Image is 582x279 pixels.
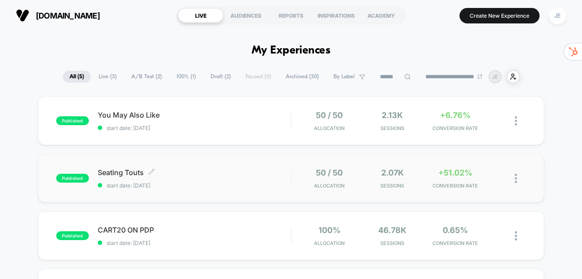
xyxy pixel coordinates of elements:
span: Live ( 3 ) [92,71,123,83]
span: start date: [DATE] [98,125,291,131]
p: JE [492,73,498,80]
span: Allocation [314,183,345,189]
span: 50 / 50 [316,168,343,177]
img: Visually logo [16,9,29,22]
span: 2.13k [382,111,403,120]
div: REPORTS [268,8,314,23]
span: 50 / 50 [316,111,343,120]
img: end [477,74,482,79]
span: Archived ( 30 ) [279,71,325,83]
div: JE [549,7,566,24]
span: [DOMAIN_NAME] [36,11,100,20]
span: CART20 ON PDP [98,225,291,234]
span: +6.76% [440,111,471,120]
span: CONVERSION RATE [426,125,485,131]
span: Sessions [363,240,421,246]
button: Create New Experience [459,8,540,23]
span: start date: [DATE] [98,182,291,189]
span: All ( 5 ) [63,71,91,83]
div: LIVE [178,8,223,23]
span: 46.78k [378,225,406,235]
div: INSPIRATIONS [314,8,359,23]
h1: My Experiences [252,44,331,57]
img: close [515,231,517,241]
img: close [515,116,517,126]
span: Draft ( 2 ) [204,71,237,83]
button: [DOMAIN_NAME] [13,8,103,23]
span: 2.07k [381,168,404,177]
img: close [515,174,517,183]
div: ACADEMY [359,8,404,23]
span: Allocation [314,125,345,131]
span: 0.65% [443,225,468,235]
span: Sessions [363,125,421,131]
span: start date: [DATE] [98,240,291,246]
span: Seating Touts [98,168,291,177]
span: A/B Test ( 2 ) [125,71,168,83]
span: CONVERSION RATE [426,240,485,246]
span: published [56,231,89,240]
span: Allocation [314,240,345,246]
div: AUDIENCES [223,8,268,23]
span: Sessions [363,183,421,189]
span: +51.02% [438,168,472,177]
span: By Label [333,73,355,80]
span: 100% [318,225,341,235]
span: published [56,116,89,125]
span: published [56,174,89,183]
span: You May Also Like [98,111,291,119]
span: 100% ( 1 ) [170,71,203,83]
button: JE [546,7,569,25]
span: CONVERSION RATE [426,183,485,189]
